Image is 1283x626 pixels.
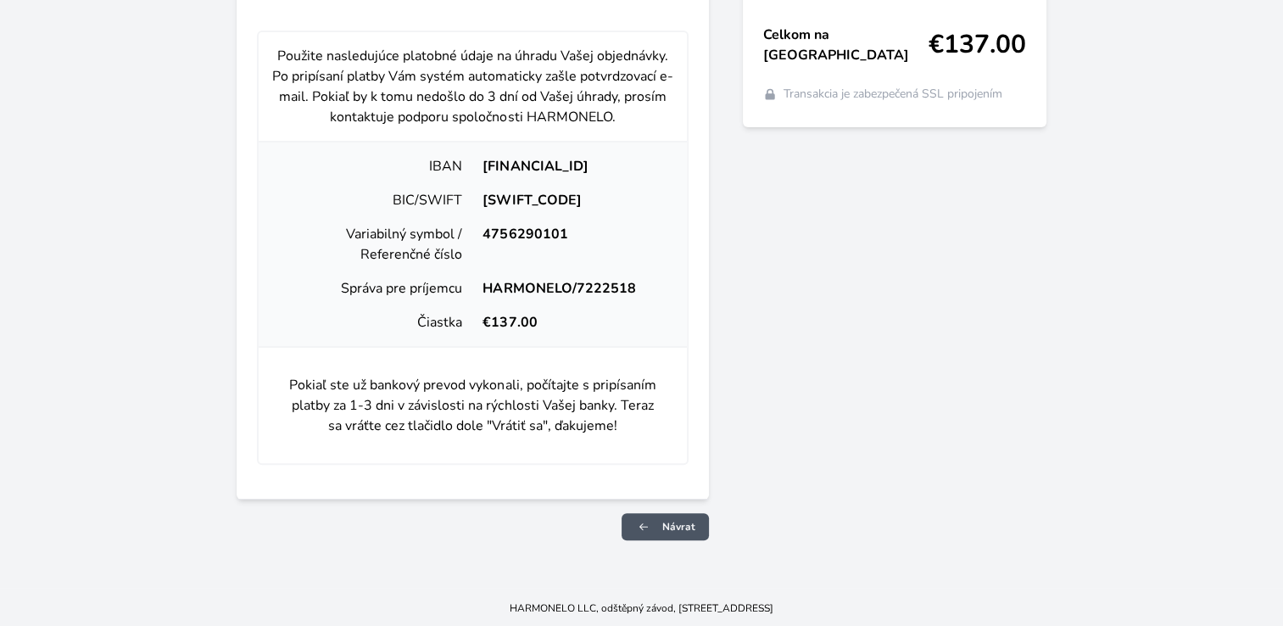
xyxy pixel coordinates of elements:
div: Variabilný symbol / Referenčné číslo [272,224,473,265]
span: Transakcia je zabezpečená SSL pripojením [784,86,1002,103]
div: Čiastka [272,312,473,333]
p: Použite nasledujúce platobné údaje na úhradu Vašej objednávky. Po pripísaní platby Vám systém aut... [272,46,673,127]
span: Návrat [662,520,695,534]
span: Celkom na [GEOGRAPHIC_DATA] [763,25,929,65]
div: [FINANCIAL_ID] [472,156,673,176]
div: 4756290101 [472,224,673,265]
div: IBAN [272,156,473,176]
a: Návrat [622,513,709,540]
div: Správa pre príjemcu [272,278,473,299]
span: €137.00 [929,30,1026,60]
div: [SWIFT_CODE] [472,190,673,210]
p: Pokiaľ ste už bankový prevod vykonali, počítajte s pripísaním platby za 1-3 dni v závislosti na r... [272,361,673,450]
div: €137.00 [472,312,673,333]
div: BIC/SWIFT [272,190,473,210]
div: HARMONELO/7222518 [472,278,673,299]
